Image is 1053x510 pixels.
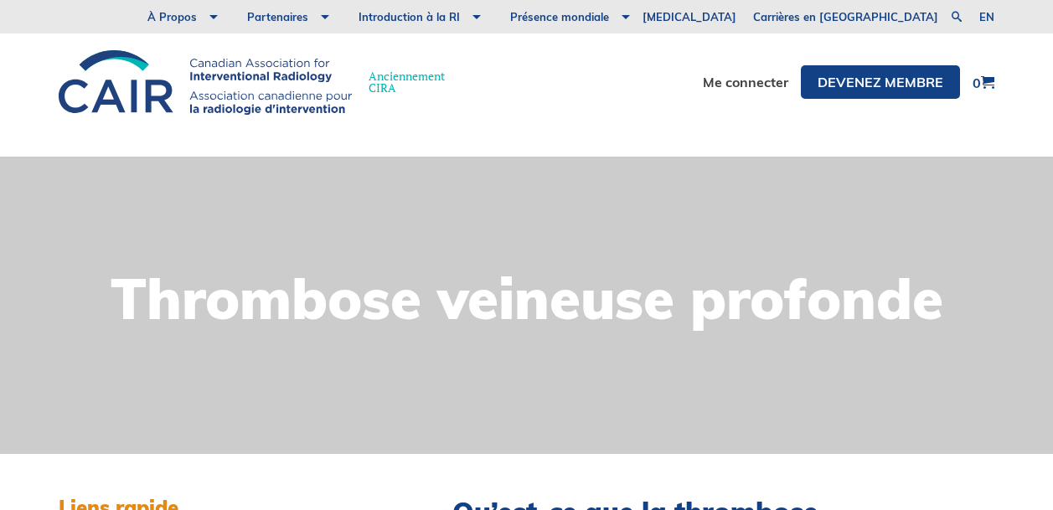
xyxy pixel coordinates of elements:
[59,50,462,115] a: AnciennementCIRA
[111,270,943,327] h1: Thrombose veineuse profonde
[979,12,994,23] a: en
[973,75,994,90] a: 0
[59,50,352,115] img: CIRA
[801,65,960,99] a: DEVENEZ MEMBRE
[703,75,788,89] a: Me connecter
[369,70,445,94] span: Anciennement CIRA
